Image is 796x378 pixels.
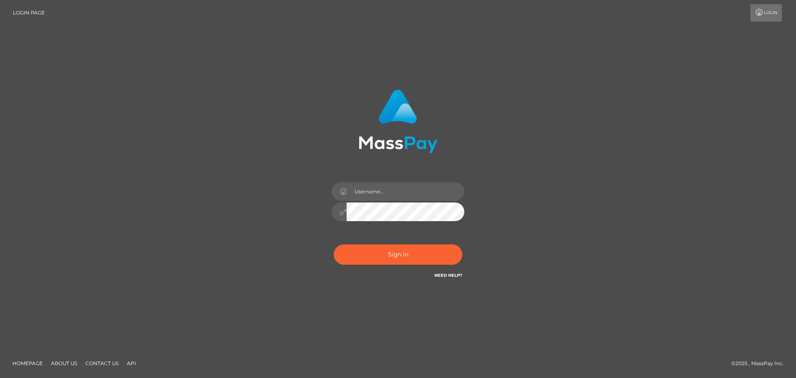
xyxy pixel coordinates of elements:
div: © 2025 , MassPay Inc. [731,359,790,368]
a: About Us [48,357,80,370]
a: Login Page [13,4,45,22]
input: Username... [347,182,464,201]
a: Contact Us [82,357,122,370]
a: Login [750,4,782,22]
a: API [124,357,139,370]
a: Need Help? [434,273,462,278]
button: Sign in [334,244,462,265]
a: Homepage [9,357,46,370]
img: MassPay Login [359,90,437,153]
